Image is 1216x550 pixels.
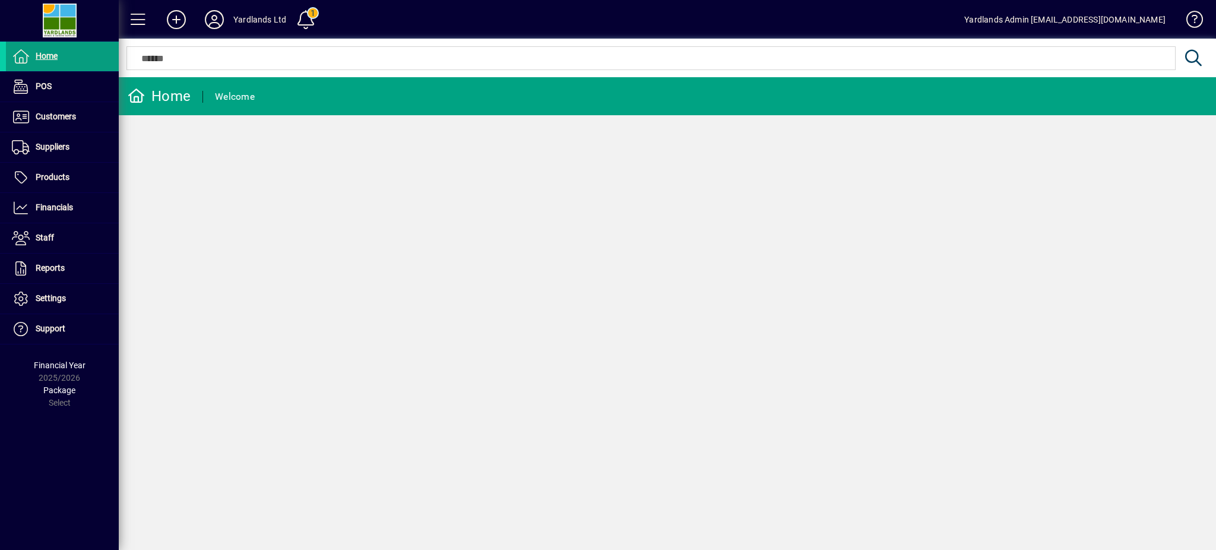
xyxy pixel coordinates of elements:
span: Package [43,385,75,395]
span: Financials [36,203,73,212]
span: Financial Year [34,361,85,370]
div: Yardlands Ltd [233,10,286,29]
a: Financials [6,193,119,223]
span: Customers [36,112,76,121]
span: POS [36,81,52,91]
span: Suppliers [36,142,69,151]
button: Add [157,9,195,30]
a: Suppliers [6,132,119,162]
span: Support [36,324,65,333]
span: Settings [36,293,66,303]
a: Knowledge Base [1177,2,1201,41]
a: Customers [6,102,119,132]
span: Reports [36,263,65,273]
div: Home [128,87,191,106]
span: Products [36,172,69,182]
a: Staff [6,223,119,253]
a: Products [6,163,119,192]
a: Support [6,314,119,344]
a: Reports [6,254,119,283]
button: Profile [195,9,233,30]
a: Settings [6,284,119,314]
div: Yardlands Admin [EMAIL_ADDRESS][DOMAIN_NAME] [964,10,1166,29]
div: Welcome [215,87,255,106]
span: Staff [36,233,54,242]
span: Home [36,51,58,61]
a: POS [6,72,119,102]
